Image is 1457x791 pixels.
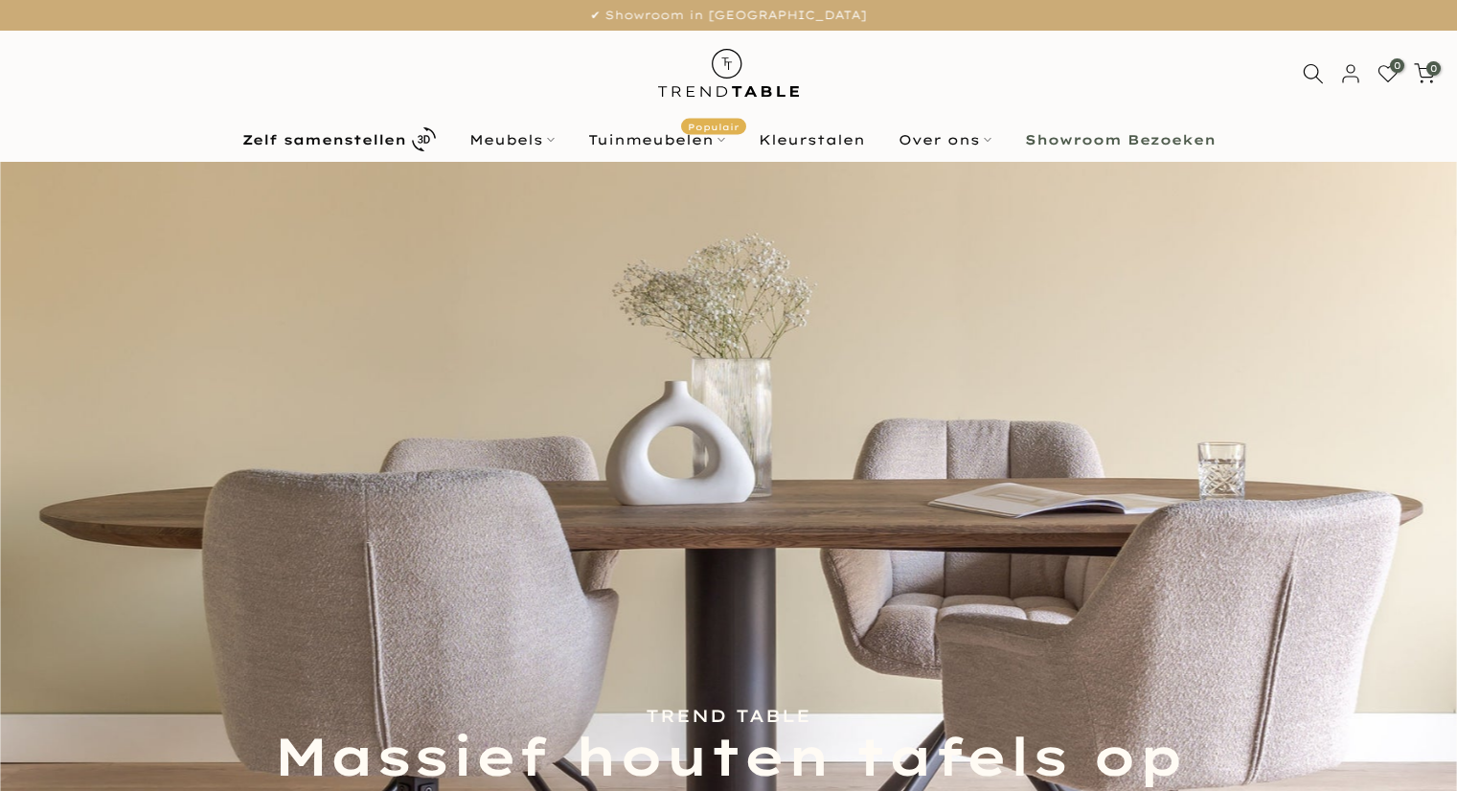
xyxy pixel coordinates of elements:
span: 0 [1426,61,1441,76]
b: Zelf samenstellen [242,133,406,147]
b: Showroom Bezoeken [1025,133,1216,147]
a: 0 [1414,63,1435,84]
a: Showroom Bezoeken [1008,128,1232,151]
span: Populair [681,118,746,134]
p: ✔ Showroom in [GEOGRAPHIC_DATA] [24,5,1433,26]
a: Kleurstalen [741,128,881,151]
a: Meubels [452,128,571,151]
a: 0 [1377,63,1399,84]
a: Zelf samenstellen [225,123,452,156]
span: 0 [1390,58,1404,73]
img: trend-table [645,31,812,116]
a: Over ons [881,128,1008,151]
a: TuinmeubelenPopulair [571,128,741,151]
